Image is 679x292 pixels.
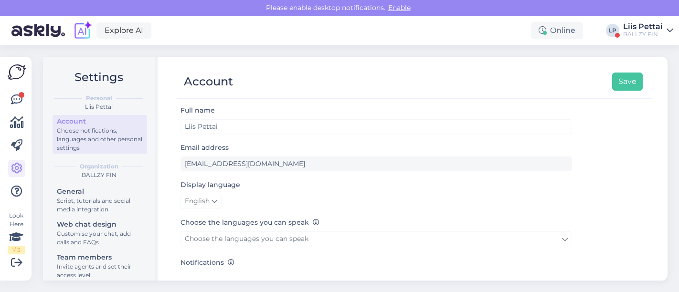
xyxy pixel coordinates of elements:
a: Web chat designCustomise your chat, add calls and FAQs [53,218,147,248]
button: Save [612,73,643,91]
div: 1 / 3 [8,246,25,254]
div: Choose notifications, languages and other personal settings [57,126,143,152]
div: General [57,187,143,197]
img: Askly Logo [8,64,26,80]
div: BALLZY FIN [623,31,663,38]
a: Explore AI [96,22,151,39]
img: explore-ai [73,21,93,41]
div: Script, tutorials and social media integration [57,197,143,214]
label: Display language [180,180,240,190]
div: Liis Pettai [623,23,663,31]
b: Organization [80,162,118,171]
span: Enable [385,3,414,12]
div: Look Here [8,211,25,254]
label: Notifications [180,258,234,268]
a: AccountChoose notifications, languages and other personal settings [53,115,147,154]
div: Invite agents and set their access level [57,262,143,280]
div: LP [606,24,619,37]
label: Get email when customer starts a chat [206,271,358,287]
label: Email address [180,143,229,153]
a: GeneralScript, tutorials and social media integration [53,185,147,215]
div: Team members [57,252,143,262]
input: Enter email [180,156,572,171]
div: Liis Pettai [51,103,147,111]
a: Liis PettaiBALLZY FIN [623,23,673,38]
div: Customise your chat, add calls and FAQs [57,229,143,247]
div: Account [57,116,143,126]
div: BALLZY FIN [51,171,147,179]
a: Choose the languages you can speak [180,231,572,246]
label: Choose the languages you can speak [180,218,319,228]
span: English [185,196,210,207]
a: English [180,194,222,209]
a: Team membersInvite agents and set their access level [53,251,147,281]
div: Web chat design [57,219,143,229]
input: Enter name [180,119,572,134]
div: Online [531,22,583,39]
span: Choose the languages you can speak [185,234,308,243]
div: Account [184,73,233,91]
b: Personal [86,94,112,103]
label: Full name [180,105,215,115]
h2: Settings [51,68,147,86]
